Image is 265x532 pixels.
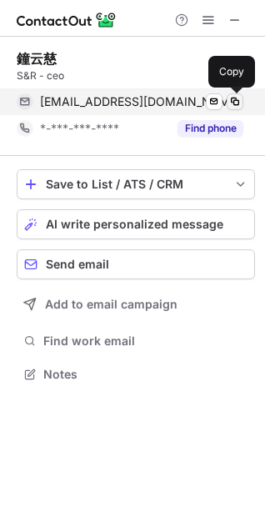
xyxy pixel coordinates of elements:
div: S&R - ceo [17,68,255,83]
button: Find work email [17,329,255,353]
button: AI write personalized message [17,209,255,239]
span: Find work email [43,334,248,349]
button: Notes [17,363,255,386]
button: Add to email campaign [17,289,255,319]
span: Add to email campaign [45,298,177,311]
span: Send email [46,258,109,271]
div: Save to List / ATS / CRM [46,178,226,191]
div: 鐘云慈 [17,50,57,67]
button: Send email [17,249,255,279]
button: Reveal Button [177,120,243,137]
span: AI write personalized message [46,218,223,231]
span: [EMAIL_ADDRESS][DOMAIN_NAME] [40,94,241,109]
button: save-profile-one-click [17,169,255,199]
img: ContactOut v5.3.10 [17,10,117,30]
span: Notes [43,367,248,382]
